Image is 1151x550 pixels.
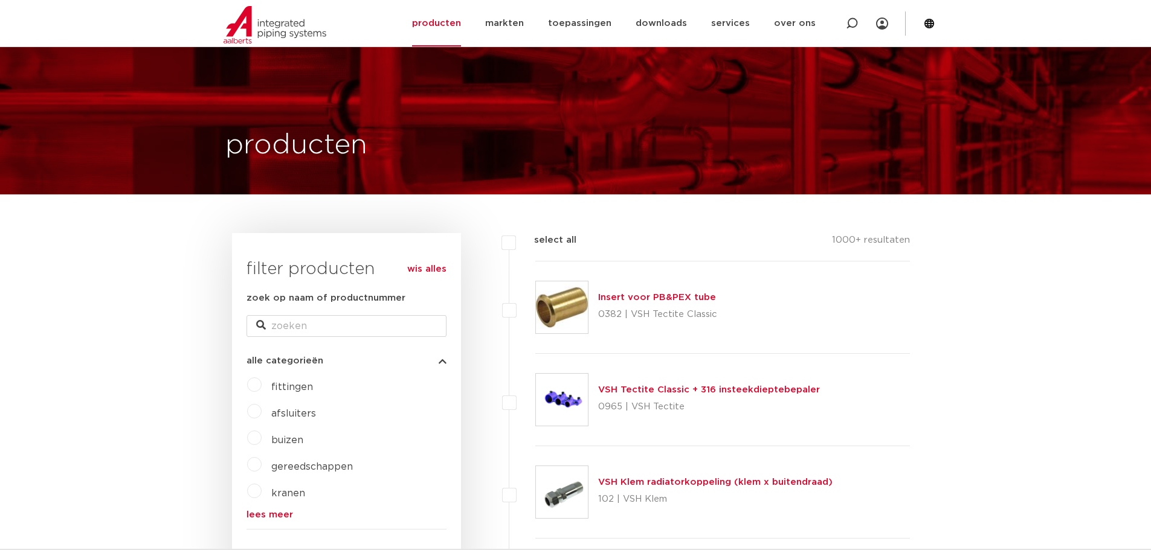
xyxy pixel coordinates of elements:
a: lees meer [247,510,447,519]
a: Insert voor PB&PEX tube [598,293,716,302]
p: 1000+ resultaten [832,233,910,252]
a: kranen [271,488,305,498]
a: afsluiters [271,409,316,418]
input: zoeken [247,315,447,337]
a: VSH Tectite Classic + 316 insteekdieptebepaler [598,385,820,394]
p: 0382 | VSH Tectite Classic [598,305,717,324]
a: wis alles [407,262,447,277]
img: Thumbnail for VSH Tectite Classic + 316 insteekdieptebepaler [536,374,588,426]
p: 102 | VSH Klem [598,490,833,509]
h3: filter producten [247,257,447,281]
button: alle categorieën [247,356,447,365]
h1: producten [225,126,367,165]
a: gereedschappen [271,462,353,472]
p: 0965 | VSH Tectite [598,397,820,417]
label: select all [516,233,576,248]
a: buizen [271,435,303,445]
label: zoek op naam of productnummer [247,291,405,305]
img: Thumbnail for VSH Klem radiatorkoppeling (klem x buitendraad) [536,466,588,518]
a: fittingen [271,382,313,392]
span: alle categorieën [247,356,323,365]
img: Thumbnail for Insert voor PB&PEX tube [536,281,588,333]
a: VSH Klem radiatorkoppeling (klem x buitendraad) [598,478,833,487]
